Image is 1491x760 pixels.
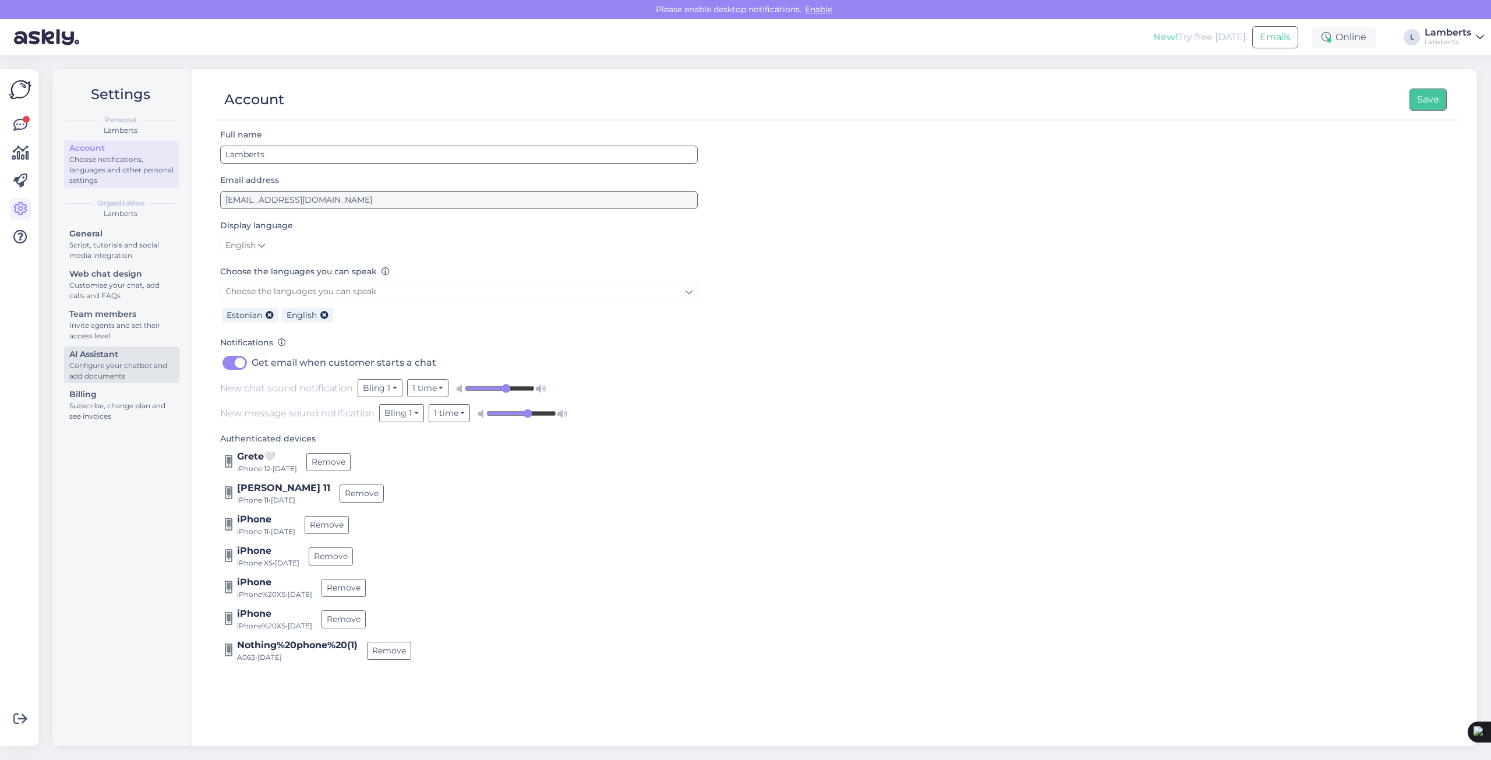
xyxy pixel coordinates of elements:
[237,589,312,600] div: iPhone%20XS • [DATE]
[1153,30,1248,44] div: Try free [DATE]:
[69,280,174,301] div: Customise your chat, add calls and FAQs
[220,337,286,349] label: Notifications
[237,544,299,558] div: iPhone
[69,240,174,261] div: Script, tutorials and social media integration
[237,638,358,652] div: Nothing%20phone%20(1)
[69,308,174,320] div: Team members
[220,220,293,232] label: Display language
[1153,31,1178,43] b: New!
[237,575,312,589] div: iPhone
[62,83,179,105] h2: Settings
[220,191,698,209] input: Enter email
[379,404,424,422] button: Bling 1
[69,320,174,341] div: Invite agents and set their access level
[69,360,174,381] div: Configure your chatbot and add documents
[237,495,330,506] div: iPhone 11 • [DATE]
[340,485,384,503] button: Remove
[237,512,295,526] div: iPhone
[225,286,376,296] span: Choose the languages you can speak
[220,282,698,301] a: Choose the languages you can speak
[69,228,174,240] div: General
[287,310,317,320] span: English
[237,481,330,495] div: [PERSON_NAME] 11
[64,306,179,343] a: Team membersInvite agents and set their access level
[225,239,256,252] span: English
[321,579,366,597] button: Remove
[64,226,179,263] a: GeneralScript, tutorials and social media integration
[407,379,449,397] button: 1 time
[220,433,316,445] label: Authenticated devices
[237,526,295,537] div: iPhone 11 • [DATE]
[227,310,262,320] span: Estonian
[429,404,471,422] button: 1 time
[237,450,297,464] div: Grete🤍
[62,208,179,219] div: Lamberts
[69,154,174,186] div: Choose notifications, languages and other personal settings
[105,115,137,125] b: Personal
[9,79,31,101] img: Askly Logo
[220,129,262,141] label: Full name
[237,652,358,663] div: A063 • [DATE]
[220,404,698,422] div: New message sound notification
[64,347,179,383] a: AI AssistantConfigure your chatbot and add documents
[237,464,297,474] div: iPhone 12 • [DATE]
[252,354,436,372] label: Get email when customer starts a chat
[1252,26,1298,48] button: Emails
[306,453,351,471] button: Remove
[69,388,174,401] div: Billing
[64,140,179,188] a: AccountChoose notifications, languages and other personal settings
[69,348,174,360] div: AI Assistant
[1409,89,1447,111] button: Save
[1404,29,1420,45] div: L
[237,607,312,621] div: iPhone
[62,125,179,136] div: Lamberts
[220,236,270,255] a: English
[237,558,299,568] div: iPhone XS • [DATE]
[69,401,174,422] div: Subscribe, change plan and see invoices
[1425,28,1484,47] a: LambertsLamberts
[305,516,349,534] button: Remove
[220,379,698,397] div: New chat sound notification
[220,266,390,278] label: Choose the languages you can speak
[367,642,411,660] button: Remove
[321,610,366,628] button: Remove
[237,621,312,631] div: iPhone%20XS • [DATE]
[1425,37,1471,47] div: Lamberts
[1425,28,1471,37] div: Lamberts
[69,268,174,280] div: Web chat design
[801,4,836,15] span: Enable
[220,146,698,164] input: Enter name
[358,379,402,397] button: Bling 1
[309,547,353,565] button: Remove
[69,142,174,154] div: Account
[220,174,279,186] label: Email address
[224,89,284,111] div: Account
[64,387,179,423] a: BillingSubscribe, change plan and see invoices
[1312,27,1376,48] div: Online
[97,198,144,208] b: Organization
[64,266,179,303] a: Web chat designCustomise your chat, add calls and FAQs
